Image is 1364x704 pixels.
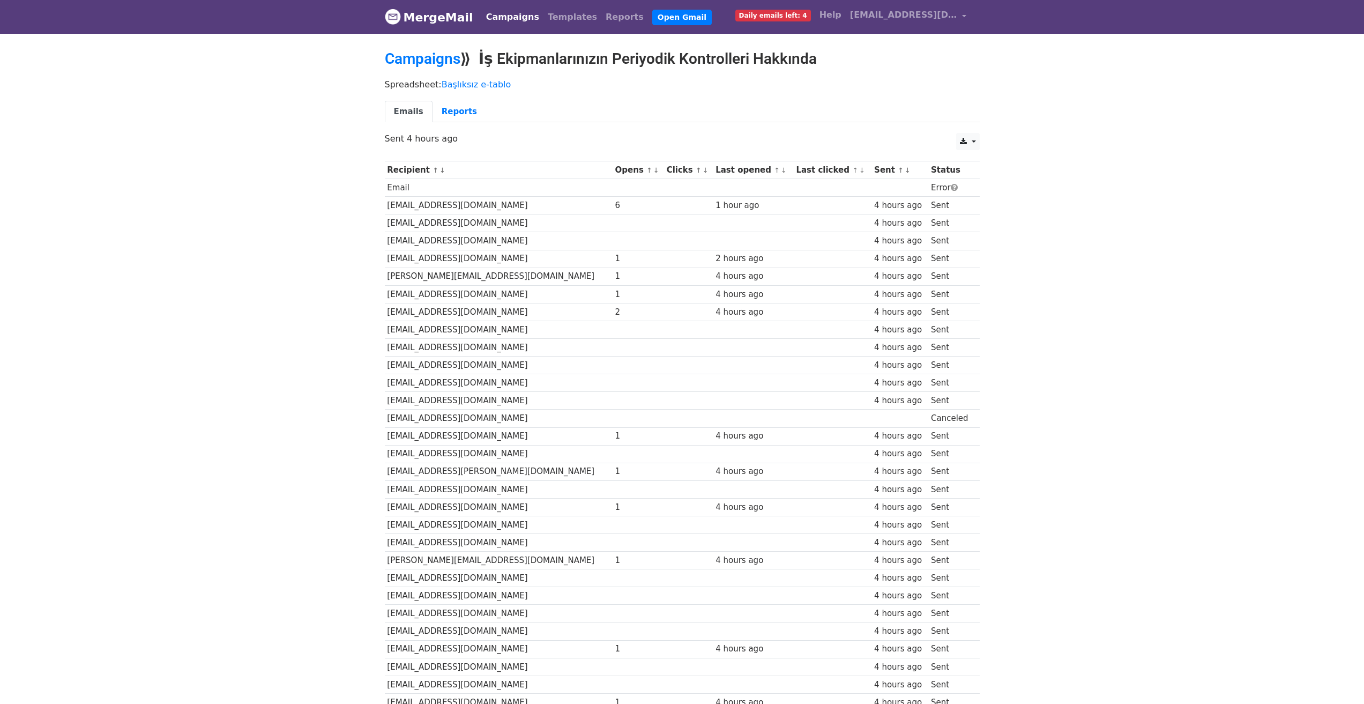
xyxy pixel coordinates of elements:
td: [EMAIL_ADDRESS][PERSON_NAME][DOMAIN_NAME] [385,463,613,480]
td: [EMAIL_ADDRESS][DOMAIN_NAME] [385,285,613,303]
a: ↓ [439,166,445,174]
td: [EMAIL_ADDRESS][DOMAIN_NAME] [385,339,613,357]
td: Sent [928,268,974,285]
td: [EMAIL_ADDRESS][DOMAIN_NAME] [385,410,613,427]
td: Sent [928,214,974,232]
div: 4 hours ago [874,590,926,602]
div: 4 hours ago [874,679,926,691]
div: 4 hours ago [874,519,926,531]
div: 4 hours ago [874,253,926,265]
div: 4 hours ago [874,217,926,229]
td: [EMAIL_ADDRESS][DOMAIN_NAME] [385,623,613,640]
td: Sent [928,676,974,693]
td: [EMAIL_ADDRESS][DOMAIN_NAME] [385,445,613,463]
a: Başlıksız e-tablo [442,79,511,90]
div: 2 [615,306,661,318]
div: 4 hours ago [874,643,926,655]
td: [EMAIL_ADDRESS][DOMAIN_NAME] [385,214,613,232]
td: Sent [928,498,974,516]
td: Sent [928,552,974,569]
div: 4 hours ago [715,554,791,567]
div: 4 hours ago [874,661,926,673]
td: Sent [928,232,974,250]
td: Sent [928,587,974,605]
td: Sent [928,445,974,463]
a: Reports [601,6,648,28]
span: [EMAIL_ADDRESS][DOMAIN_NAME] [850,9,957,21]
td: [EMAIL_ADDRESS][DOMAIN_NAME] [385,658,613,676]
a: MergeMail [385,6,473,28]
td: [EMAIL_ADDRESS][DOMAIN_NAME] [385,640,613,658]
div: 1 [615,288,661,301]
div: 4 hours ago [874,395,926,407]
td: Sent [928,534,974,552]
td: [EMAIL_ADDRESS][DOMAIN_NAME] [385,197,613,214]
th: Status [928,161,974,179]
a: Open Gmail [652,10,712,25]
div: 2 hours ago [715,253,791,265]
td: Sent [928,374,974,392]
div: 4 hours ago [874,288,926,301]
a: Daily emails left: 4 [731,4,815,26]
td: Sent [928,321,974,338]
td: [EMAIL_ADDRESS][DOMAIN_NAME] [385,303,613,321]
td: Sent [928,250,974,268]
td: Canceled [928,410,974,427]
td: [PERSON_NAME][EMAIL_ADDRESS][DOMAIN_NAME] [385,552,613,569]
td: Sent [928,197,974,214]
div: 4 hours ago [874,270,926,283]
th: Last opened [713,161,793,179]
div: 1 [615,501,661,514]
div: 4 hours ago [715,430,791,442]
a: ↑ [898,166,904,174]
div: 4 hours ago [715,306,791,318]
div: 4 hours ago [874,306,926,318]
div: 1 [615,270,661,283]
div: 4 hours ago [874,501,926,514]
td: [EMAIL_ADDRESS][DOMAIN_NAME] [385,392,613,410]
td: Sent [928,357,974,374]
td: Sent [928,427,974,445]
div: 1 [615,465,661,478]
div: 4 hours ago [874,607,926,620]
td: [EMAIL_ADDRESS][DOMAIN_NAME] [385,534,613,552]
div: 4 hours ago [874,235,926,247]
a: Reports [433,101,486,123]
td: [EMAIL_ADDRESS][DOMAIN_NAME] [385,516,613,533]
td: Sent [928,658,974,676]
div: 4 hours ago [874,324,926,336]
th: Clicks [664,161,713,179]
a: ↑ [433,166,438,174]
td: [EMAIL_ADDRESS][DOMAIN_NAME] [385,676,613,693]
a: ↓ [653,166,659,174]
span: Daily emails left: 4 [735,10,811,21]
a: ↑ [696,166,702,174]
td: [EMAIL_ADDRESS][DOMAIN_NAME] [385,480,613,498]
td: Sent [928,640,974,658]
td: [EMAIL_ADDRESS][DOMAIN_NAME] [385,232,613,250]
div: 4 hours ago [874,359,926,372]
th: Sent [871,161,928,179]
td: Sent [928,392,974,410]
td: Email [385,179,613,197]
div: 4 hours ago [715,501,791,514]
th: Last clicked [794,161,872,179]
div: 4 hours ago [874,448,926,460]
td: [EMAIL_ADDRESS][DOMAIN_NAME] [385,250,613,268]
a: ↓ [781,166,787,174]
div: 1 [615,554,661,567]
td: [EMAIL_ADDRESS][DOMAIN_NAME] [385,587,613,605]
p: Sent 4 hours ago [385,133,980,144]
td: [EMAIL_ADDRESS][DOMAIN_NAME] [385,569,613,587]
a: ↑ [774,166,780,174]
a: Campaigns [385,50,460,68]
div: 4 hours ago [874,572,926,584]
a: ↓ [703,166,709,174]
td: [PERSON_NAME][EMAIL_ADDRESS][DOMAIN_NAME] [385,268,613,285]
div: 4 hours ago [874,430,926,442]
td: [EMAIL_ADDRESS][DOMAIN_NAME] [385,374,613,392]
div: 6 [615,199,661,212]
p: Spreadsheet: [385,79,980,90]
a: Emails [385,101,433,123]
div: 4 hours ago [874,342,926,354]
